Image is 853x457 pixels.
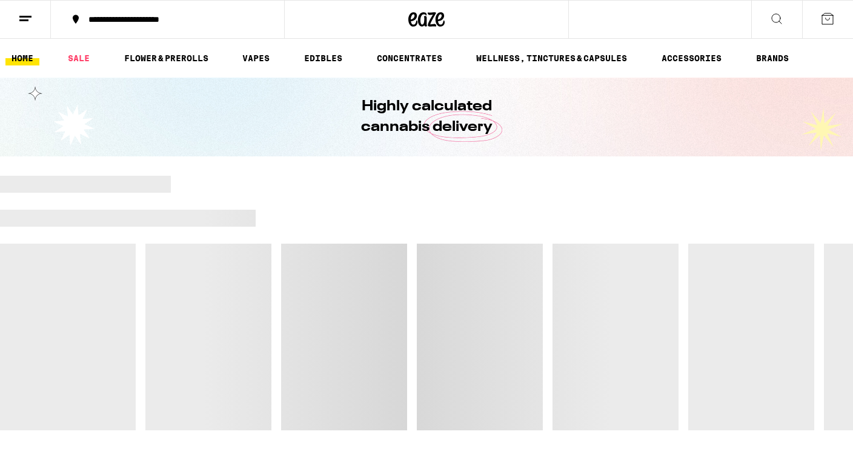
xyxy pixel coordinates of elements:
a: EDIBLES [298,51,348,65]
a: FLOWER & PREROLLS [118,51,214,65]
h1: Highly calculated cannabis delivery [327,96,526,138]
a: SALE [62,51,96,65]
a: ACCESSORIES [656,51,728,65]
a: VAPES [236,51,276,65]
a: WELLNESS, TINCTURES & CAPSULES [470,51,633,65]
a: CONCENTRATES [371,51,448,65]
a: HOME [5,51,39,65]
button: BRANDS [750,51,795,65]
